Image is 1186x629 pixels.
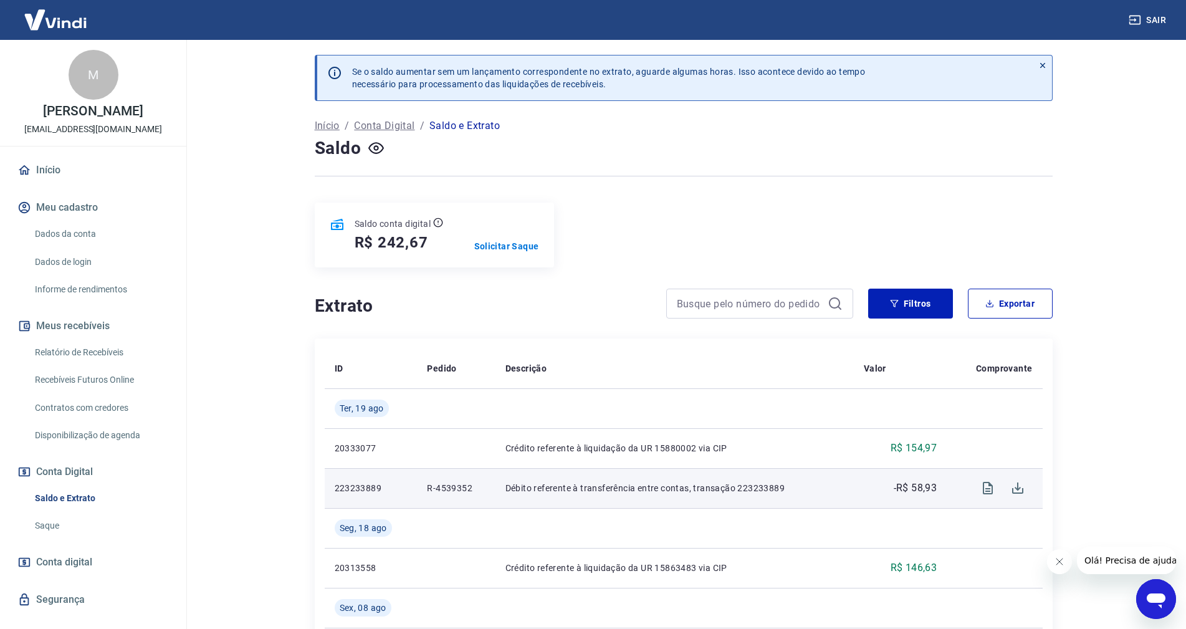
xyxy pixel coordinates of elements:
p: Descrição [505,362,547,375]
a: Início [315,118,340,133]
iframe: Mensagem da empresa [1077,547,1176,574]
button: Conta Digital [15,458,171,486]
h5: R$ 242,67 [355,233,428,252]
a: Recebíveis Futuros Online [30,367,171,393]
p: Pedido [427,362,456,375]
p: Saldo e Extrato [429,118,500,133]
span: Olá! Precisa de ajuda? [7,9,105,19]
button: Meus recebíveis [15,312,171,340]
span: Conta digital [36,554,92,571]
p: Crédito referente à liquidação da UR 15880002 via CIP [505,442,844,454]
p: Débito referente à transferência entre contas, transação 223233889 [505,482,844,494]
button: Filtros [868,289,953,319]
a: Informe de rendimentos [30,277,171,302]
a: Contratos com credores [30,395,171,421]
p: 223233889 [335,482,408,494]
button: Sair [1126,9,1171,32]
p: Crédito referente à liquidação da UR 15863483 via CIP [505,562,844,574]
div: M [69,50,118,100]
h4: Extrato [315,294,651,319]
a: Dados de login [30,249,171,275]
button: Exportar [968,289,1053,319]
span: Download [1003,473,1033,503]
a: Dados da conta [30,221,171,247]
a: Disponibilização de agenda [30,423,171,448]
a: Saque [30,513,171,539]
iframe: Botão para abrir a janela de mensagens [1136,579,1176,619]
p: / [345,118,349,133]
input: Busque pelo número do pedido [677,294,823,313]
a: Saldo e Extrato [30,486,171,511]
img: Vindi [15,1,96,39]
a: Conta Digital [354,118,414,133]
p: [PERSON_NAME] [43,105,143,118]
a: Segurança [15,586,171,613]
p: -R$ 58,93 [894,481,937,496]
p: [EMAIL_ADDRESS][DOMAIN_NAME] [24,123,162,136]
span: Visualizar [973,473,1003,503]
p: ID [335,362,343,375]
p: Saldo conta digital [355,218,431,230]
a: Relatório de Recebíveis [30,340,171,365]
p: / [420,118,424,133]
span: Seg, 18 ago [340,522,387,534]
h4: Saldo [315,136,361,161]
p: Valor [864,362,886,375]
span: Sex, 08 ago [340,602,386,614]
p: 20313558 [335,562,408,574]
a: Solicitar Saque [474,240,539,252]
p: R$ 154,97 [891,441,937,456]
p: R-4539352 [427,482,485,494]
a: Início [15,156,171,184]
p: R$ 146,63 [891,560,937,575]
button: Meu cadastro [15,194,171,221]
p: 20333077 [335,442,408,454]
span: Ter, 19 ago [340,402,384,415]
a: Conta digital [15,549,171,576]
p: Se o saldo aumentar sem um lançamento correspondente no extrato, aguarde algumas horas. Isso acon... [352,65,866,90]
iframe: Fechar mensagem [1047,549,1072,574]
p: Comprovante [976,362,1032,375]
